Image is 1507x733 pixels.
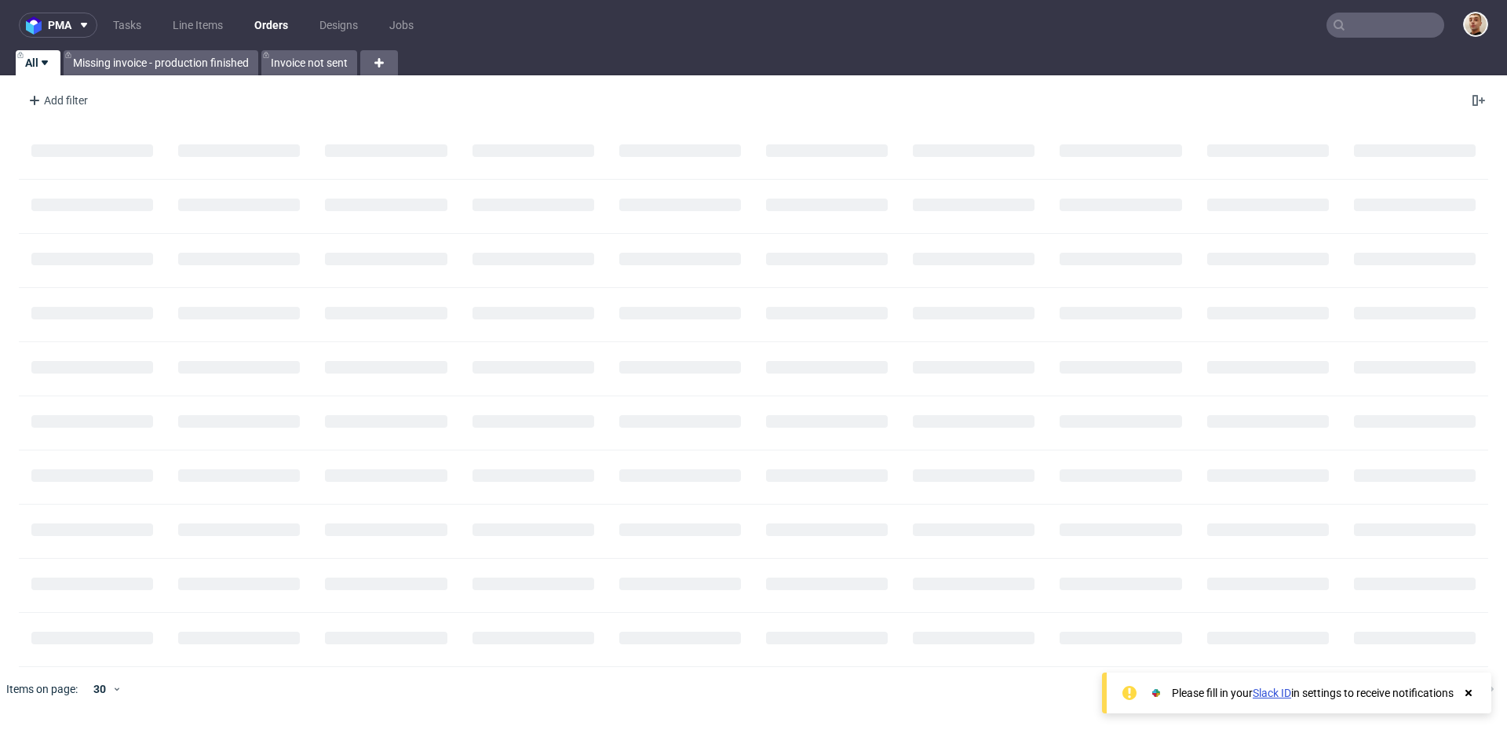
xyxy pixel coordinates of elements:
a: Designs [310,13,367,38]
a: Line Items [163,13,232,38]
a: Slack ID [1253,687,1291,699]
img: Bartłomiej Leśniczuk [1465,13,1487,35]
a: All [16,50,60,75]
a: Orders [245,13,297,38]
div: Add filter [22,88,91,113]
img: logo [26,16,48,35]
a: Tasks [104,13,151,38]
span: Items on page: [6,681,78,697]
img: Slack [1148,685,1164,701]
div: 30 [84,678,112,700]
a: Missing invoice - production finished [64,50,258,75]
span: pma [48,20,71,31]
button: pma [19,13,97,38]
a: Invoice not sent [261,50,357,75]
div: Please fill in your in settings to receive notifications [1172,685,1454,701]
a: Jobs [380,13,423,38]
